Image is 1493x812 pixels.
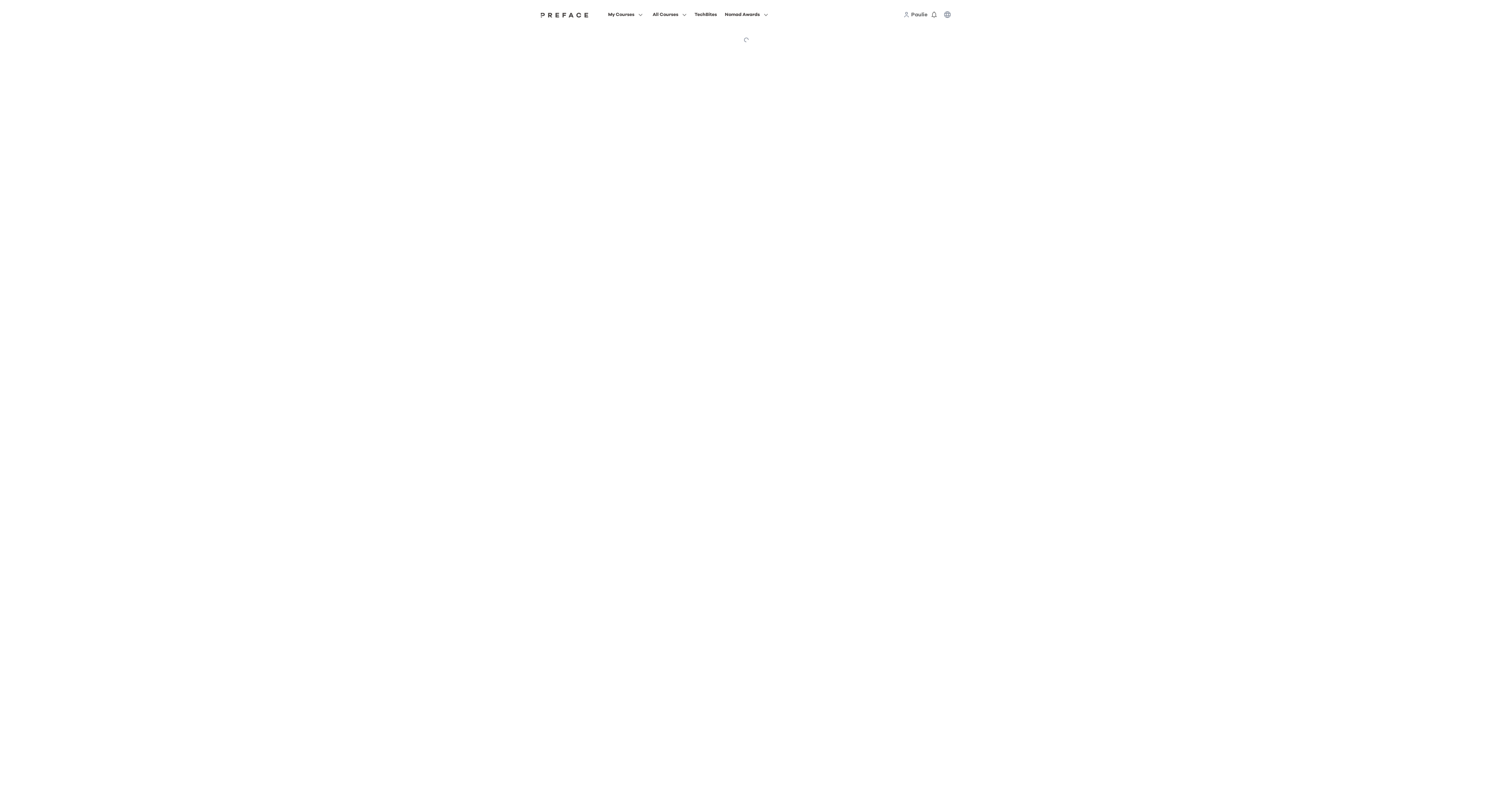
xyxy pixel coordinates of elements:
a: Paulie [911,11,927,19]
button: My Courses [606,10,645,19]
span: All Courses [653,11,678,19]
div: TechBites [695,11,717,19]
button: Nomad Awards [723,10,770,19]
span: Nomad Awards [725,11,760,19]
span: Paulie [911,12,927,17]
img: Preface Logo [539,12,590,18]
button: All Courses [651,10,689,19]
span: My Courses [608,11,634,19]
